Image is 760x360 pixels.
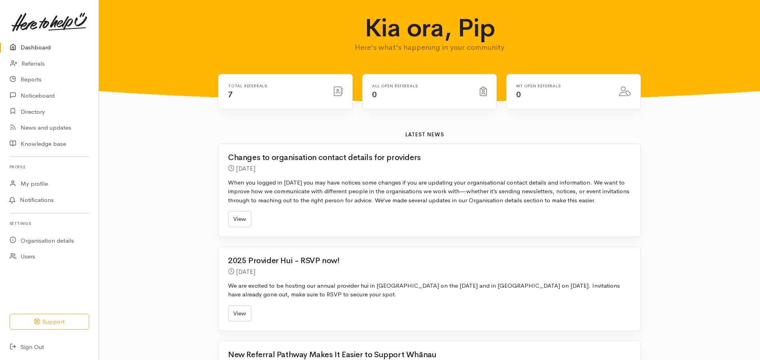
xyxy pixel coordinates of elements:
[228,90,233,100] span: 7
[228,305,251,322] a: View
[405,131,444,138] b: Latest news
[228,153,621,162] h2: Changes to organisation contact details for providers
[228,84,324,88] h6: Total referrals
[228,281,631,299] p: We are excited to be hosting our annual provider hui in [GEOGRAPHIC_DATA] on the [DATE] and in [G...
[9,314,89,330] button: Support
[228,211,251,227] a: View
[372,90,377,100] span: 0
[274,14,585,42] h1: Kia ora, Pip
[228,256,621,265] h2: 2025 Provider Hui - RSVP now!
[9,218,89,229] h6: Settings
[236,164,255,173] time: [DATE]
[228,178,631,205] p: When you logged in [DATE] you may have notices some changes if you are updating your organisation...
[228,351,621,359] h2: New Referral Pathway Makes It Easier to Support Whānau
[516,90,521,100] span: 0
[274,42,585,53] p: Here's what's happening in your community
[9,162,89,172] h6: Profile
[516,84,610,88] h6: My open referrals
[236,268,255,276] time: [DATE]
[372,84,470,88] h6: All open referrals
